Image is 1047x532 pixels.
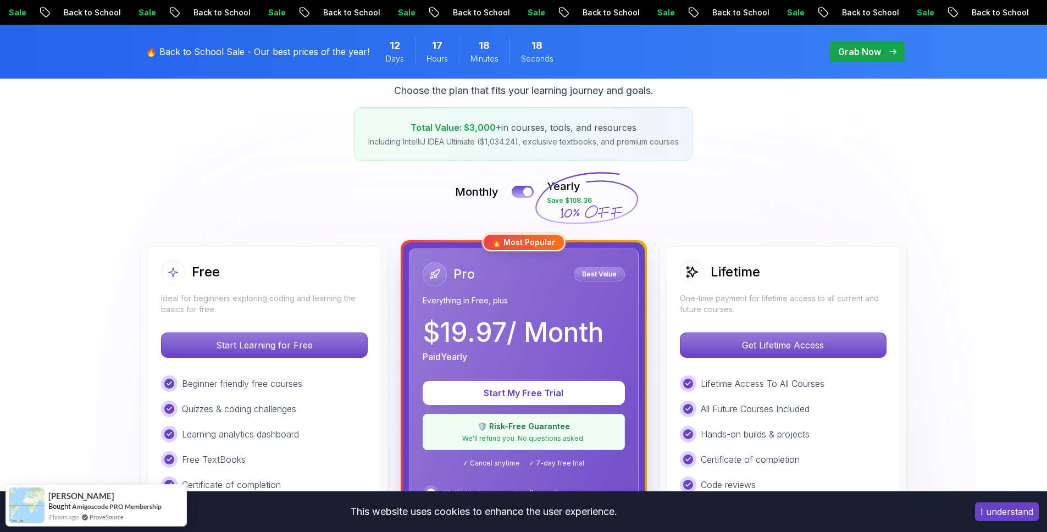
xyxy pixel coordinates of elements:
p: Certificate of completion [182,478,281,491]
p: Back to School [573,7,647,18]
p: Learning analytics dashboard [182,428,299,441]
p: Monthly [455,184,498,199]
a: Get Lifetime Access [680,340,887,351]
p: Certificate of completion [701,453,800,466]
span: 18 Minutes [479,38,490,53]
p: All Future Courses Included [701,402,810,415]
span: Total Value: $3,000+ [411,122,501,133]
p: Sale [647,7,683,18]
button: Start My Free Trial [423,381,625,405]
span: 12 Days [390,38,400,53]
p: Get Lifetime Access [680,333,886,357]
p: Paid Yearly [423,350,467,363]
img: provesource social proof notification image [9,487,45,523]
p: Back to School [54,7,129,18]
span: 17 Hours [432,38,442,53]
a: Start Learning for Free [161,340,368,351]
span: 18 Seconds [531,38,542,53]
p: in courses, tools, and resources [368,121,679,134]
p: Hands-on builds & projects [701,428,810,441]
span: 2 hours ago [48,512,79,522]
p: Start Learning for Free [162,333,367,357]
p: One-time payment for lifetime access to all current and future courses. [680,293,887,315]
p: Sale [518,7,553,18]
span: Seconds [521,53,553,64]
p: Sale [907,7,942,18]
p: Sale [388,7,423,18]
span: Bought [48,502,71,511]
span: [PERSON_NAME] [48,491,114,501]
span: Days [386,53,404,64]
span: ✓ Cancel anytime [463,459,520,468]
h2: Free [192,263,220,281]
div: This website uses cookies to enhance the user experience. [8,500,959,524]
button: Get Lifetime Access [680,332,887,358]
p: Lifetime Access To All Courses [701,377,824,390]
span: Hours [426,53,448,64]
p: Back to School [443,7,518,18]
p: Including IntelliJ IDEA Ultimate ($1,034.24), exclusive textbooks, and premium courses [368,136,679,147]
a: Amigoscode PRO Membership [72,502,162,511]
p: 🔥 Back to School Sale - Our best prices of the year! [146,45,369,58]
p: Back to School [313,7,388,18]
p: $ 19.97 / Month [423,319,603,346]
p: Best Value [575,269,623,280]
p: Beginner friendly free courses [182,377,302,390]
p: Sale [129,7,164,18]
p: Quizzes & coding challenges [182,402,296,415]
p: Sale [777,7,812,18]
p: Code reviews [701,478,756,491]
p: Choose the plan that fits your learning journey and goals. [394,83,653,98]
p: Grab Now [838,45,881,58]
button: Accept cookies [975,502,1039,521]
p: Sale [258,7,293,18]
button: Start Learning for Free [161,332,368,358]
p: Back to School [832,7,907,18]
p: Free TextBooks [182,453,246,466]
h2: Pro [453,265,475,283]
h2: Lifetime [711,263,760,281]
p: Ideal for beginners exploring coding and learning the basics for free. [161,293,368,315]
span: Minutes [470,53,498,64]
p: Unlimited access to all premium courses [444,487,604,500]
p: Back to School [184,7,258,18]
span: ✓ 7-day free trial [529,459,584,468]
a: ProveSource [90,512,124,522]
p: Back to School [702,7,777,18]
p: Back to School [962,7,1037,18]
p: 🛡️ Risk-Free Guarantee [430,421,618,432]
p: Start My Free Trial [436,386,612,400]
a: Start My Free Trial [423,387,625,398]
p: Everything in Free, plus [423,295,625,306]
p: We'll refund you. No questions asked. [430,434,618,443]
